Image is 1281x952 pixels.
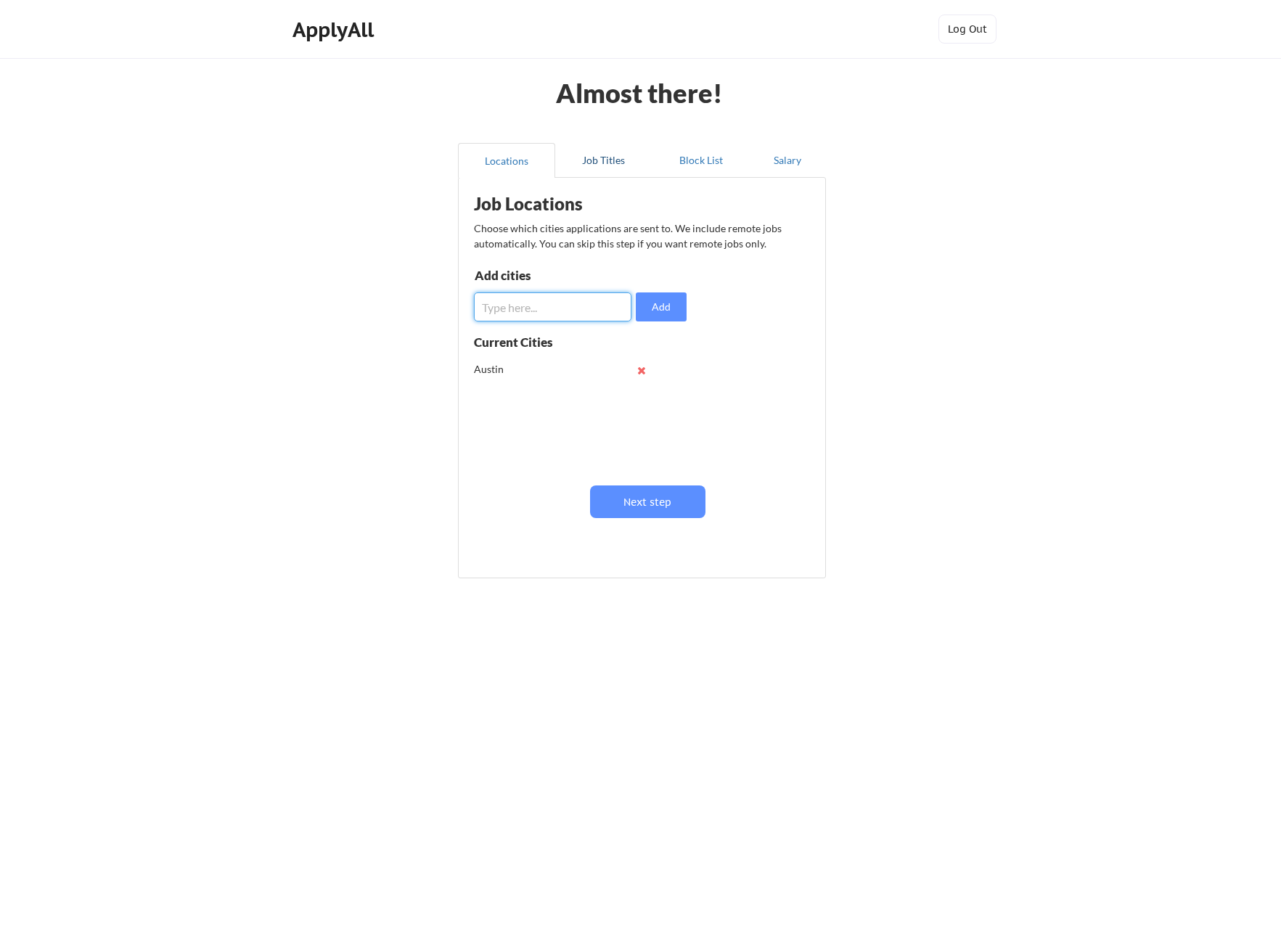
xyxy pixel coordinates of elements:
div: Almost there! [539,80,741,106]
button: Job Titles [555,143,652,178]
div: Current Cities [474,336,584,348]
div: Job Locations [474,195,657,213]
button: Locations [458,143,555,178]
button: Log Out [938,15,996,44]
div: ApplyAll [292,17,378,42]
button: Salary [750,143,826,178]
div: Choose which cities applications are sent to. We include remote jobs automatically. You can skip ... [474,221,808,251]
button: Block List [652,143,750,178]
div: Add cities [475,269,625,282]
input: Type here... [474,292,631,321]
button: Add [636,292,687,321]
div: Austin [474,362,569,377]
button: Next step [590,485,705,518]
